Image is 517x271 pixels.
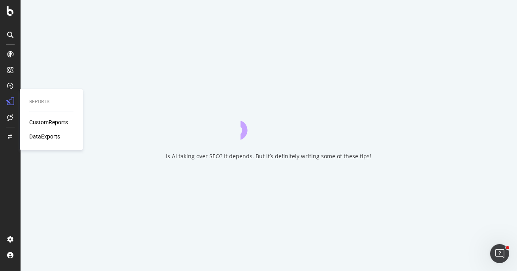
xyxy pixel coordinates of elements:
[241,111,297,140] div: animation
[166,152,372,160] div: Is AI taking over SEO? It depends. But it’s definitely writing some of these tips!
[490,244,509,263] iframe: Intercom live chat
[29,99,73,105] div: Reports
[29,133,60,140] a: DataExports
[29,118,68,126] a: CustomReports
